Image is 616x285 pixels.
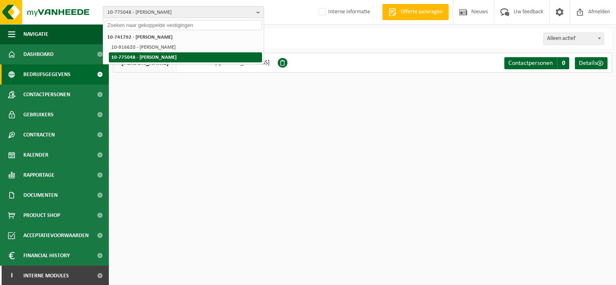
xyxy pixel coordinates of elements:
a: Offerte aanvragen [382,4,449,20]
strong: 10-741792 - [PERSON_NAME] [107,35,173,40]
span: Alleen actief [544,33,604,44]
span: Rapportage [23,165,54,185]
span: Product Shop [23,205,60,225]
span: Navigatie [23,24,48,44]
span: Documenten [23,185,58,205]
span: Contactpersonen [508,60,553,66]
a: Details [575,57,608,69]
li: 10-775048 - [PERSON_NAME] [109,52,262,62]
span: Dashboard [23,44,54,64]
span: Gebruikers [23,105,54,125]
span: Financial History [23,246,70,266]
span: Contactpersonen [23,85,70,105]
span: Acceptatievoorwaarden [23,225,89,246]
span: 10-775048 - [PERSON_NAME] [107,6,253,19]
span: Bedrijfsgegevens [23,64,71,85]
span: Contracten [23,125,55,145]
li: 10-916620 - [PERSON_NAME] [109,42,262,52]
span: 0 [557,57,569,69]
input: Zoeken naar gekoppelde vestigingen [105,20,262,30]
label: Interne informatie [317,6,370,18]
span: Offerte aanvragen [399,8,445,16]
span: Kalender [23,145,48,165]
span: Details [579,60,597,66]
span: Alleen actief [543,33,604,45]
button: 10-775048 - [PERSON_NAME] [103,6,264,18]
a: Contactpersonen 0 [504,57,569,69]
